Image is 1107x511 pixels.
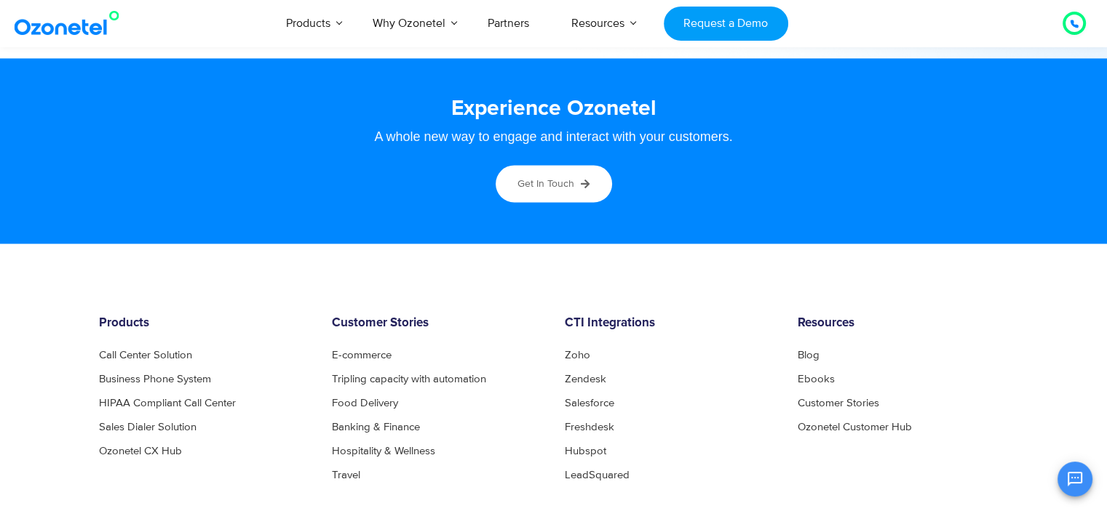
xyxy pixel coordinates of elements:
h3: Experience Ozonetel [114,94,994,123]
a: Call Center Solution [99,350,192,361]
a: Sales Dialer Solution [99,422,197,432]
button: Open chat [1058,462,1092,496]
a: Ozonetel Customer Hub [798,422,912,432]
a: Food Delivery [332,398,398,409]
a: Hospitality & Wellness [332,446,435,456]
span: Get in touch [517,177,574,190]
a: E-commerce [332,350,392,361]
a: LeadSquared [565,470,630,480]
a: Travel [332,470,360,480]
a: Request a Demo [664,7,788,41]
a: Ebooks [798,374,835,385]
a: Hubspot [565,446,606,456]
a: Banking & Finance [332,422,420,432]
a: Get in touch [496,165,612,202]
a: HIPAA Compliant Call Center [99,398,236,409]
h6: Customer Stories [332,316,543,331]
a: Salesforce [565,398,614,409]
h6: Products [99,316,310,331]
a: Tripling capacity with automation [332,374,486,385]
a: Zendesk [565,374,606,385]
h6: Resources [798,316,1009,331]
a: Business Phone System [99,374,211,385]
div: A whole new way to engage and interact with your customers. [114,130,994,143]
a: Freshdesk [565,422,614,432]
a: Zoho [565,350,590,361]
a: Customer Stories [798,398,879,409]
h6: CTI Integrations [565,316,776,331]
a: Blog [798,350,820,361]
a: Ozonetel CX Hub [99,446,182,456]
